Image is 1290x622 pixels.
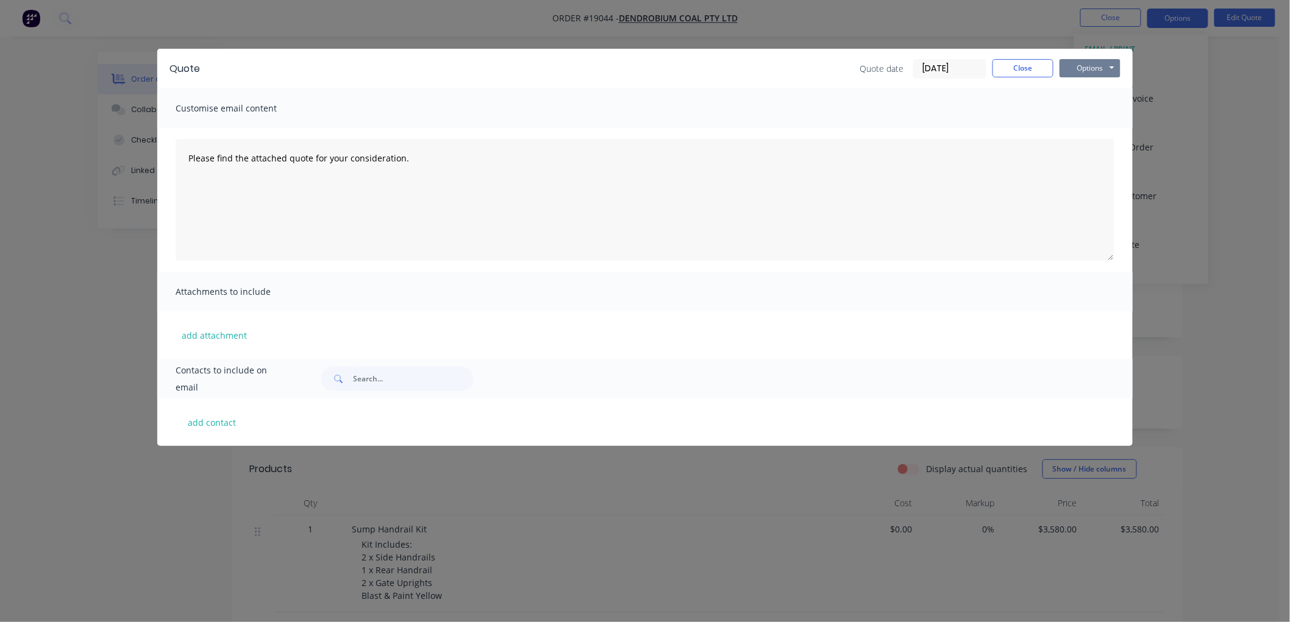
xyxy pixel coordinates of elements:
[176,139,1114,261] textarea: Please find the attached quote for your consideration.
[353,367,474,391] input: Search...
[176,362,291,396] span: Contacts to include on email
[860,62,903,75] span: Quote date
[169,62,200,76] div: Quote
[1060,59,1121,77] button: Options
[176,326,253,344] button: add attachment
[176,283,310,300] span: Attachments to include
[992,59,1053,77] button: Close
[176,100,310,117] span: Customise email content
[176,413,249,431] button: add contact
